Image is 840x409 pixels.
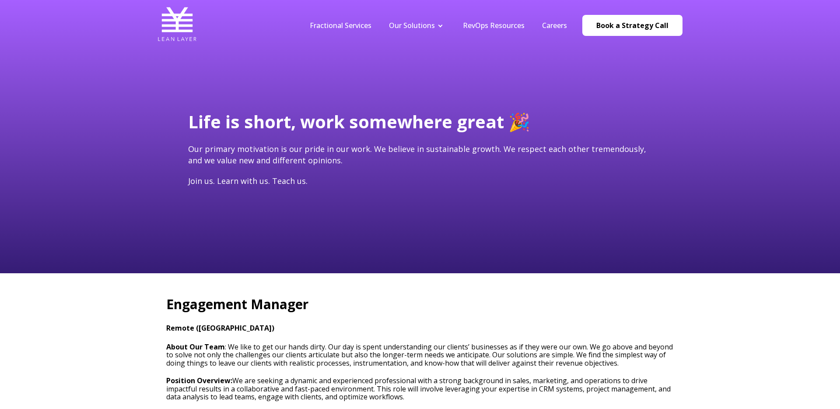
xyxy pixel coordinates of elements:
span: Our primary motivation is our pride in our work. We believe in sustainable growth. We respect eac... [188,144,646,165]
a: Fractional Services [310,21,371,30]
span: Life is short, work somewhere great 🎉 [188,109,530,134]
strong: About Our Team [166,342,225,352]
p: We are seeking a dynamic and experienced professional with a strong background in sales, marketin... [166,377,674,401]
div: Navigation Menu [301,21,576,30]
strong: Position Overview: [166,376,232,385]
a: Careers [542,21,567,30]
h2: Engagement Manager [166,295,674,314]
a: RevOps Resources [463,21,525,30]
img: Lean Layer Logo [157,4,197,44]
a: Book a Strategy Call [582,15,682,36]
strong: Remote ([GEOGRAPHIC_DATA]) [166,323,274,333]
h3: : We like to get our hands dirty. Our day is spent understanding our clients’ businesses as if th... [166,343,674,367]
span: Join us. Learn with us. Teach us. [188,176,308,186]
a: Our Solutions [389,21,435,30]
